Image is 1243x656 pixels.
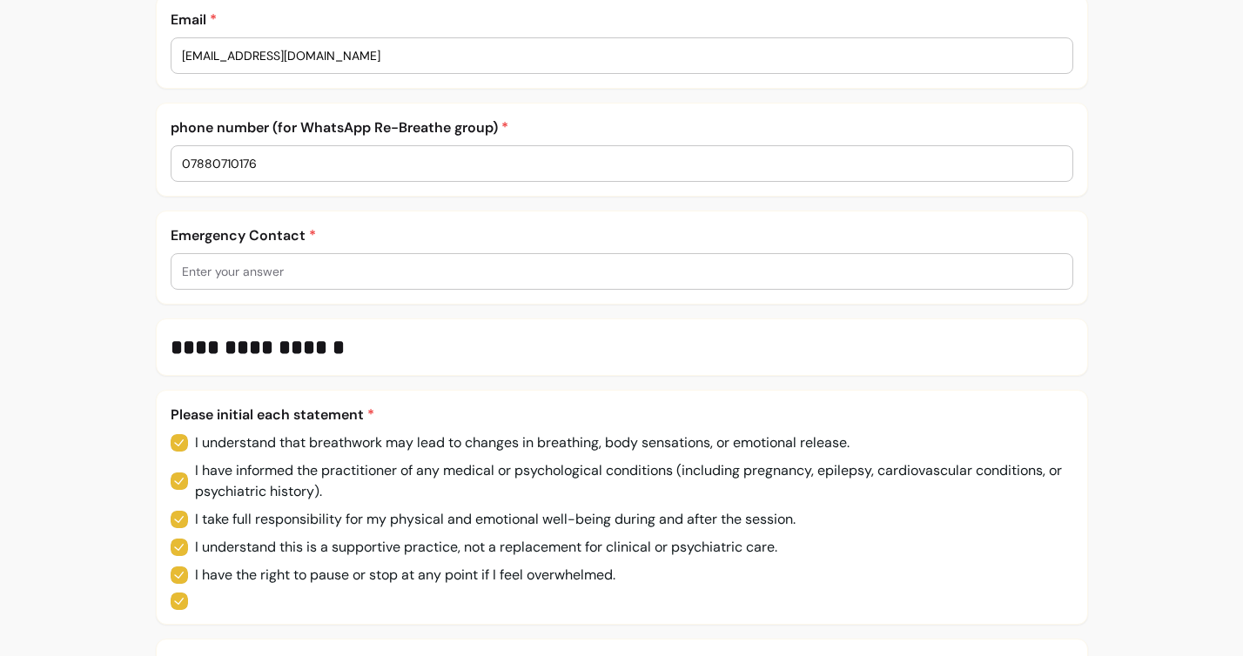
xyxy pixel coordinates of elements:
input: Enter your answer [182,263,1062,280]
input: I understand that breathwork may lead to changes in breathing, body sensations, or emotional rele... [171,425,867,460]
p: Emergency Contact [171,225,1073,246]
p: phone number (for WhatsApp Re-Breathe group) [171,117,1073,138]
p: Please initial each statement [171,405,1073,425]
p: Email [171,10,1073,30]
input: I have informed the practitioner of any medical or psychological conditions (including pregnancy,... [171,453,1087,509]
input: I understand this is a supportive practice, not a replacement for clinical or psychiatric care. [171,530,795,565]
input: Enter your answer [182,155,1062,172]
input: Enter your answer [182,47,1062,64]
input: I take full responsibility for my physical and emotional well-being during and after the session. [171,502,813,537]
input: I have the right to pause or stop at any point if I feel overwhelmed. [171,558,635,592]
